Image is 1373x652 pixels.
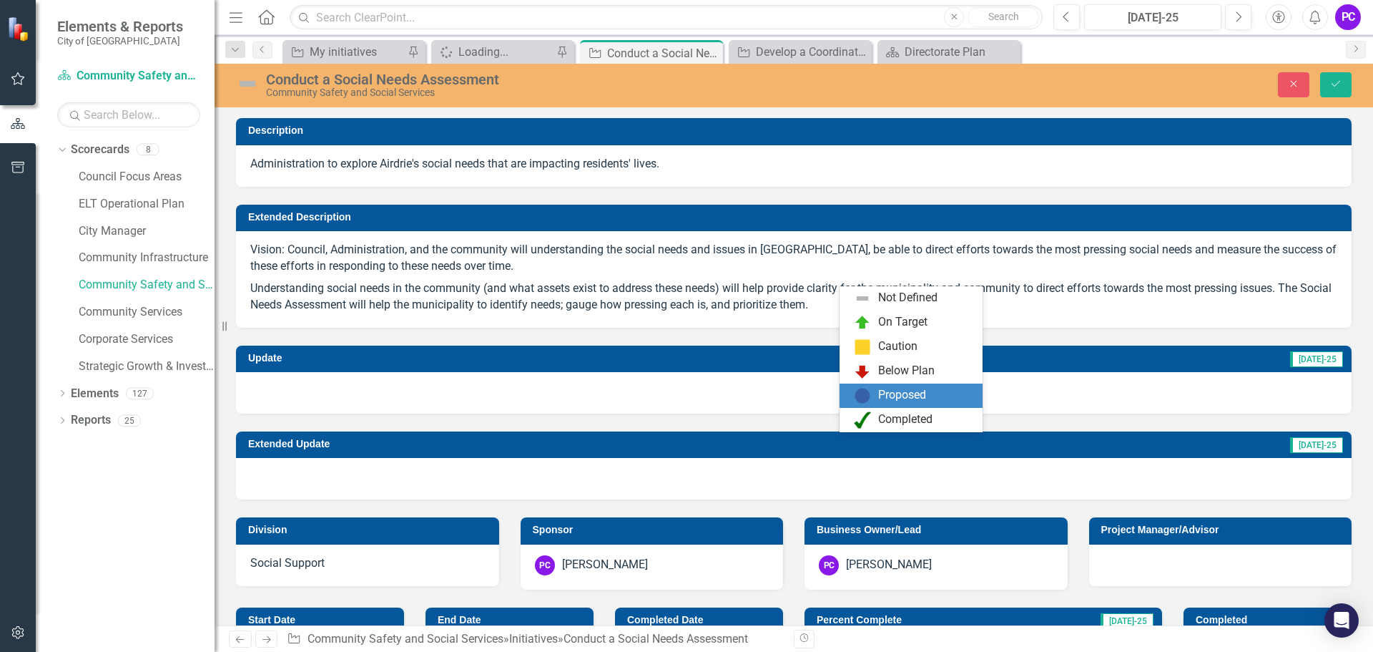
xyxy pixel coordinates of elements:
[458,43,553,61] div: Loading...
[627,615,776,626] h3: Completed Date
[307,632,503,646] a: Community Safety and Social Services
[1290,437,1343,453] span: [DATE]-25
[607,44,719,62] div: Conduct a Social Needs Assessment
[819,555,839,575] div: PC
[266,72,862,87] div: Conduct a Social Needs Assessment
[1084,4,1221,30] button: [DATE]-25
[7,16,32,42] img: ClearPoint Strategy
[854,290,871,307] img: Not Defined
[846,557,932,573] div: [PERSON_NAME]
[854,314,871,331] img: On Target
[1089,9,1216,26] div: [DATE]-25
[1101,525,1345,535] h3: Project Manager/Advisor
[79,223,215,240] a: City Manager
[287,631,783,648] div: » »
[71,142,129,158] a: Scorecards
[878,363,935,379] div: Below Plan
[71,386,119,402] a: Elements
[118,414,141,427] div: 25
[878,314,927,331] div: On Target
[732,43,868,61] a: Develop a Coordinated Extreme Weather Response Plan
[248,353,669,364] h3: Update
[250,157,659,170] span: Administration to explore Airdrie's social needs that are impacting residents' lives.
[535,555,555,575] div: PC
[79,277,215,293] a: Community Safety and Social Services
[248,525,492,535] h3: Division
[878,387,926,404] div: Proposed
[236,72,259,95] img: Not Defined
[71,412,111,429] a: Reports
[79,250,215,266] a: Community Infrastructure
[310,43,404,61] div: My initiatives
[817,615,1023,626] h3: Percent Complete
[137,144,159,156] div: 8
[509,632,558,646] a: Initiatives
[248,125,1344,136] h3: Description
[1335,4,1361,30] button: PC
[854,412,871,429] img: Completed
[248,439,907,449] h3: Extended Update
[1196,615,1344,626] h3: Completed
[968,7,1039,27] button: Search
[250,242,1337,278] p: Vision: Council, Administration, and the community will understanding the social needs and issues...
[988,11,1019,22] span: Search
[286,43,404,61] a: My initiatives
[57,18,183,35] span: Elements & Reports
[266,87,862,98] div: Community Safety and Social Services
[756,43,868,61] div: Develop a Coordinated Extreme Weather Response Plan
[248,212,1344,223] h3: Extended Description
[878,339,917,355] div: Caution
[1324,603,1359,638] div: Open Intercom Messenger
[126,387,154,399] div: 127
[57,68,200,84] a: Community Safety and Social Services
[79,304,215,321] a: Community Services
[1101,613,1153,629] span: [DATE]-25
[438,615,586,626] h3: End Date
[290,5,1043,30] input: Search ClearPoint...
[878,412,932,428] div: Completed
[79,331,215,348] a: Corporate Services
[79,196,215,213] a: ELT Operational Plan
[564,632,748,646] div: Conduct a Social Needs Assessment
[562,557,648,573] div: [PERSON_NAME]
[250,556,325,570] span: Social Support
[905,43,1017,61] div: Directorate Plan
[1290,351,1343,367] span: [DATE]-25
[854,387,871,404] img: Proposed
[817,525,1060,535] h3: Business Owner/Lead
[854,363,871,380] img: Below Plan
[533,525,777,535] h3: Sponsor
[57,35,183,47] small: City of [GEOGRAPHIC_DATA]
[248,615,397,626] h3: Start Date
[79,169,215,185] a: Council Focus Areas
[878,290,938,306] div: Not Defined
[881,43,1017,61] a: Directorate Plan
[854,339,871,356] img: Caution
[79,359,215,375] a: Strategic Growth & Investment
[57,102,200,127] input: Search Below...
[435,43,553,61] a: Loading...
[250,278,1337,313] p: Understanding social needs in the community (and what assets exist to address these needs) will h...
